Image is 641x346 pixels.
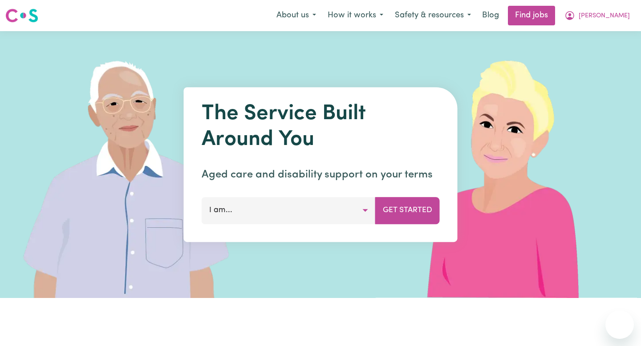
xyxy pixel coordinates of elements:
[202,167,440,183] p: Aged care and disability support on your terms
[579,11,630,21] span: [PERSON_NAME]
[605,310,634,339] iframe: Button to launch messaging window
[202,101,440,153] h1: The Service Built Around You
[477,6,504,25] a: Blog
[322,6,389,25] button: How it works
[375,197,440,224] button: Get Started
[5,5,38,26] a: Careseekers logo
[271,6,322,25] button: About us
[202,197,376,224] button: I am...
[559,6,636,25] button: My Account
[508,6,555,25] a: Find jobs
[5,8,38,24] img: Careseekers logo
[389,6,477,25] button: Safety & resources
